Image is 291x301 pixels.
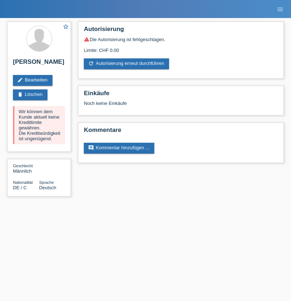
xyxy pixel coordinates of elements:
a: refreshAutorisierung erneut durchführen [84,58,169,69]
div: Wir können dem Kunde aktuell keine Kreditlimite gewähren. Die Kreditwürdigkeit ist ungenügend. [13,106,65,144]
a: commentKommentar hinzufügen ... [84,143,154,154]
h2: Einkäufe [84,90,278,101]
a: deleteLöschen [13,89,47,100]
i: comment [88,145,94,151]
span: Deutsch [39,185,56,190]
span: Sprache [39,180,54,185]
h2: Autorisierung [84,26,278,36]
i: delete [17,92,23,97]
div: Limite: CHF 0.00 [84,42,278,53]
i: star_border [63,23,69,30]
div: Noch keine Einkäufe [84,101,278,111]
div: Männlich [13,163,39,174]
i: edit [17,77,23,83]
i: warning [84,36,90,42]
span: Geschlecht [13,164,33,168]
h2: Kommentare [84,127,278,137]
h2: [PERSON_NAME] [13,58,65,69]
i: menu [277,6,284,13]
a: star_border [63,23,69,31]
a: menu [273,7,287,11]
span: Deutschland / C / 31.10.2021 [13,185,27,190]
a: editBearbeiten [13,75,53,86]
div: Die Autorisierung ist fehlgeschlagen. [84,36,278,42]
i: refresh [88,61,94,66]
span: Nationalität [13,180,33,185]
